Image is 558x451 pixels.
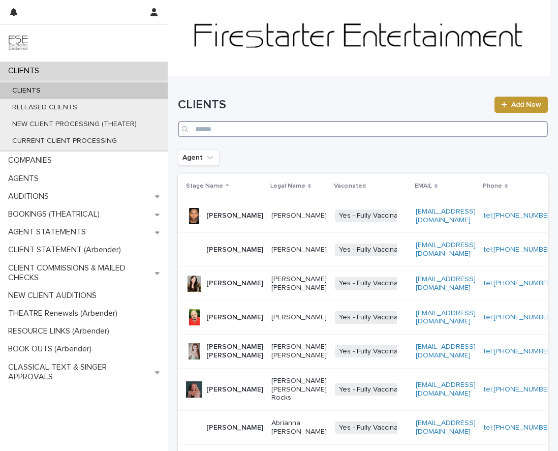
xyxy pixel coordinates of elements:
p: CLASSICAL TEXT & SINGER APPROVALS [4,363,155,382]
p: BOOKINGS (THEATRICAL) [4,209,108,219]
p: [PERSON_NAME] [206,279,263,288]
a: [EMAIL_ADDRESS][DOMAIN_NAME] [416,208,476,224]
p: Legal Name [270,181,305,192]
p: Phone [483,181,502,192]
p: CLIENT COMMISSIONS & MAILED CHECKS [4,263,155,283]
h1: CLIENTS [178,98,488,112]
p: EMAIL [415,181,432,192]
a: [EMAIL_ADDRESS][DOMAIN_NAME] [416,343,476,359]
img: 9JgRvJ3ETPGCJDhvPVA5 [8,33,28,53]
p: AUDITIONS [4,192,57,201]
a: tel:[PHONE_NUMBER] [484,386,554,393]
button: Agent [178,149,220,166]
p: Stage Name [186,181,223,192]
a: [EMAIL_ADDRESS][DOMAIN_NAME] [416,242,476,257]
p: [PERSON_NAME] [271,313,327,322]
span: Yes - Fully Vaccinated [335,422,413,434]
p: CURRENT CLIENT PROCESSING [4,137,125,145]
a: tel:[PHONE_NUMBER] [484,280,554,287]
p: CLIENTS [4,86,49,95]
p: RELEASED CLIENTS [4,103,85,112]
p: NEW CLIENT AUDITIONS [4,291,105,300]
span: Yes - Fully Vaccinated [335,277,413,290]
span: Add New [511,101,541,108]
a: [EMAIL_ADDRESS][DOMAIN_NAME] [416,381,476,397]
p: THEATRE Renewals (Arbender) [4,309,126,318]
p: RESOURCE LINKS (Arbender) [4,326,117,336]
a: Add New [494,97,548,113]
span: Yes - Fully Vaccinated [335,345,413,358]
a: tel:[PHONE_NUMBER] [484,212,554,219]
a: tel:[PHONE_NUMBER] [484,314,554,321]
a: [EMAIL_ADDRESS][DOMAIN_NAME] [416,310,476,325]
p: [PERSON_NAME] [206,424,263,432]
p: [PERSON_NAME] [PERSON_NAME] [271,275,327,292]
p: [PERSON_NAME] [206,385,263,394]
p: AGENT STATEMENTS [4,227,94,237]
a: tel:[PHONE_NUMBER] [484,246,554,253]
p: CLIENT STATEMENT (Arbender) [4,245,129,255]
span: Yes - Fully Vaccinated [335,209,413,222]
span: Yes - Fully Vaccinated [335,311,413,324]
a: tel:[PHONE_NUMBER] [484,424,554,431]
p: BOOK OUTS (Arbender) [4,344,100,354]
p: AGENTS [4,174,47,184]
p: [PERSON_NAME] [PERSON_NAME] [271,343,327,360]
p: [PERSON_NAME] [PERSON_NAME] [206,343,263,360]
a: [EMAIL_ADDRESS][DOMAIN_NAME] [416,276,476,291]
a: [EMAIL_ADDRESS][DOMAIN_NAME] [416,419,476,435]
p: [PERSON_NAME] [PERSON_NAME] Rocks [271,377,327,402]
p: Abrianna [PERSON_NAME] [271,419,327,436]
p: CLIENTS [4,66,47,76]
p: COMPANIES [4,156,60,165]
p: [PERSON_NAME] [206,246,263,254]
p: Vaccinated [334,181,366,192]
p: [PERSON_NAME] [206,212,263,220]
p: [PERSON_NAME] [271,212,327,220]
a: tel:[PHONE_NUMBER] [484,348,554,355]
p: [PERSON_NAME] [271,246,327,254]
p: [PERSON_NAME] [206,313,263,322]
span: Yes - Fully Vaccinated [335,383,413,396]
input: Search [178,121,548,137]
span: Yes - Fully Vaccinated [335,244,413,256]
p: NEW CLIENT PROCESSING (THEATER) [4,120,145,129]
